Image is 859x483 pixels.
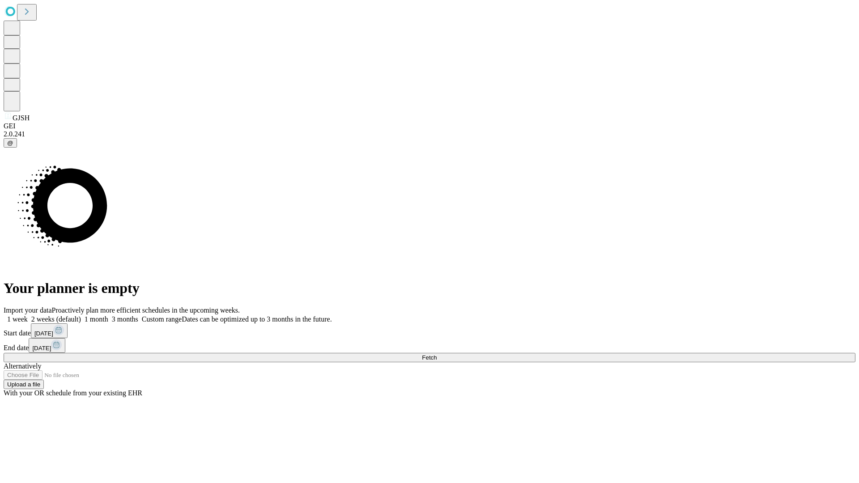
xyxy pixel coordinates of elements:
button: Fetch [4,353,855,362]
span: Proactively plan more efficient schedules in the upcoming weeks. [52,306,240,314]
div: GEI [4,122,855,130]
span: 1 week [7,315,28,323]
div: 2.0.241 [4,130,855,138]
button: @ [4,138,17,148]
div: Start date [4,323,855,338]
span: @ [7,140,13,146]
span: With your OR schedule from your existing EHR [4,389,142,397]
span: Dates can be optimized up to 3 months in the future. [182,315,332,323]
span: Custom range [142,315,182,323]
span: [DATE] [34,330,53,337]
span: [DATE] [32,345,51,352]
span: Alternatively [4,362,41,370]
span: 1 month [85,315,108,323]
button: Upload a file [4,380,44,389]
button: [DATE] [31,323,68,338]
h1: Your planner is empty [4,280,855,297]
span: 3 months [112,315,138,323]
span: Fetch [422,354,437,361]
span: GJSH [13,114,30,122]
div: End date [4,338,855,353]
button: [DATE] [29,338,65,353]
span: Import your data [4,306,52,314]
span: 2 weeks (default) [31,315,81,323]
